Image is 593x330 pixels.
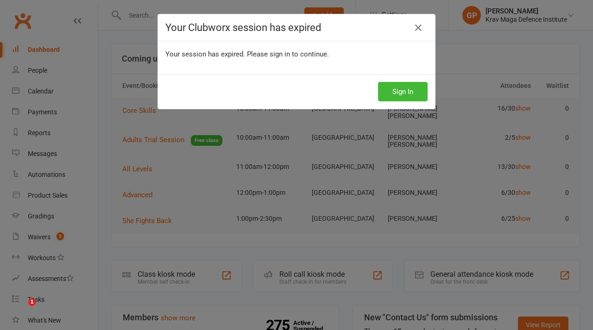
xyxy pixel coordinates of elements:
[9,299,32,321] iframe: Intercom live chat
[411,20,426,35] a: Close
[165,22,428,33] h4: Your Clubworx session has expired
[165,50,329,58] span: Your session has expired. Please sign in to continue.
[378,82,428,101] button: Sign In
[28,299,36,306] span: 1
